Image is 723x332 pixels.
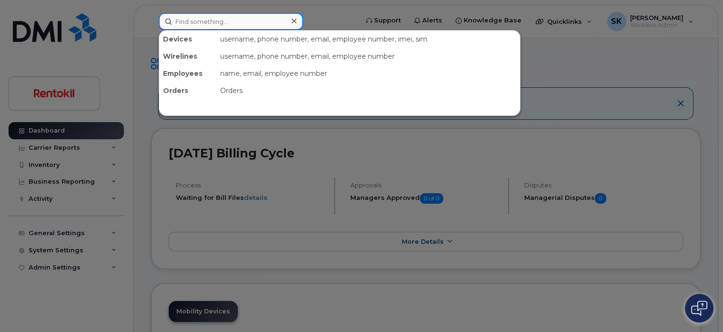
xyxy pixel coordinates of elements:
img: Open chat [691,301,707,316]
div: Orders [216,82,520,99]
div: username, phone number, email, employee number, imei, sim [216,31,520,48]
div: Employees [159,65,216,82]
div: Wirelines [159,48,216,65]
div: username, phone number, email, employee number [216,48,520,65]
div: Devices [159,31,216,48]
div: name, email, employee number [216,65,520,82]
div: Orders [159,82,216,99]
